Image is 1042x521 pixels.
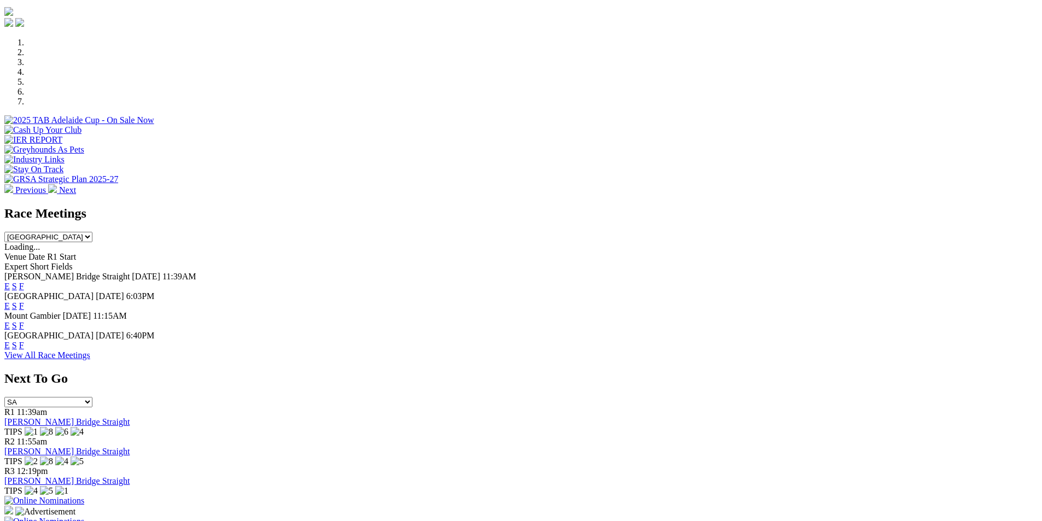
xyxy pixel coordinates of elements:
a: S [12,321,17,330]
a: F [19,341,24,350]
img: Online Nominations [4,496,84,506]
a: [PERSON_NAME] Bridge Straight [4,447,130,456]
span: 11:39AM [162,272,196,281]
span: [DATE] [132,272,160,281]
img: 15187_Greyhounds_GreysPlayCentral_Resize_SA_WebsiteBanner_300x115_2025.jpg [4,506,13,514]
a: E [4,341,10,350]
a: [PERSON_NAME] Bridge Straight [4,476,130,485]
span: [GEOGRAPHIC_DATA] [4,291,94,301]
img: 1 [55,486,68,496]
img: Stay On Track [4,165,63,174]
h2: Race Meetings [4,206,1038,221]
img: 4 [25,486,38,496]
img: chevron-left-pager-white.svg [4,184,13,193]
a: F [19,301,24,311]
span: R3 [4,466,15,476]
img: 5 [40,486,53,496]
a: [PERSON_NAME] Bridge Straight [4,417,130,426]
span: 6:40PM [126,331,155,340]
span: [DATE] [63,311,91,320]
img: 5 [71,456,84,466]
span: Fields [51,262,72,271]
img: 8 [40,456,53,466]
img: 6 [55,427,68,437]
span: Venue [4,252,26,261]
a: S [12,282,17,291]
a: F [19,282,24,291]
img: chevron-right-pager-white.svg [48,184,57,193]
img: 2 [25,456,38,466]
span: Expert [4,262,28,271]
span: Short [30,262,49,271]
span: [DATE] [96,331,124,340]
span: Previous [15,185,46,195]
a: S [12,301,17,311]
img: twitter.svg [15,18,24,27]
a: F [19,321,24,330]
span: Loading... [4,242,40,251]
span: TIPS [4,427,22,436]
span: Next [59,185,76,195]
a: S [12,341,17,350]
span: 12:19pm [17,466,48,476]
span: 11:39am [17,407,47,417]
img: GRSA Strategic Plan 2025-27 [4,174,118,184]
span: Mount Gambier [4,311,61,320]
img: IER REPORT [4,135,62,145]
a: E [4,321,10,330]
span: TIPS [4,456,22,466]
img: Advertisement [15,507,75,517]
span: R1 [4,407,15,417]
img: 4 [71,427,84,437]
img: 1 [25,427,38,437]
img: 8 [40,427,53,437]
span: 11:55am [17,437,47,446]
a: E [4,301,10,311]
span: Date [28,252,45,261]
img: Cash Up Your Club [4,125,82,135]
span: 11:15AM [93,311,127,320]
img: Greyhounds As Pets [4,145,84,155]
span: 6:03PM [126,291,155,301]
a: Previous [4,185,48,195]
a: View All Race Meetings [4,350,90,360]
span: R1 Start [47,252,76,261]
span: [DATE] [96,291,124,301]
a: Next [48,185,76,195]
img: Industry Links [4,155,65,165]
a: E [4,282,10,291]
span: [PERSON_NAME] Bridge Straight [4,272,130,281]
img: logo-grsa-white.png [4,7,13,16]
img: facebook.svg [4,18,13,27]
span: [GEOGRAPHIC_DATA] [4,331,94,340]
img: 4 [55,456,68,466]
img: 2025 TAB Adelaide Cup - On Sale Now [4,115,154,125]
span: TIPS [4,486,22,495]
h2: Next To Go [4,371,1038,386]
span: R2 [4,437,15,446]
